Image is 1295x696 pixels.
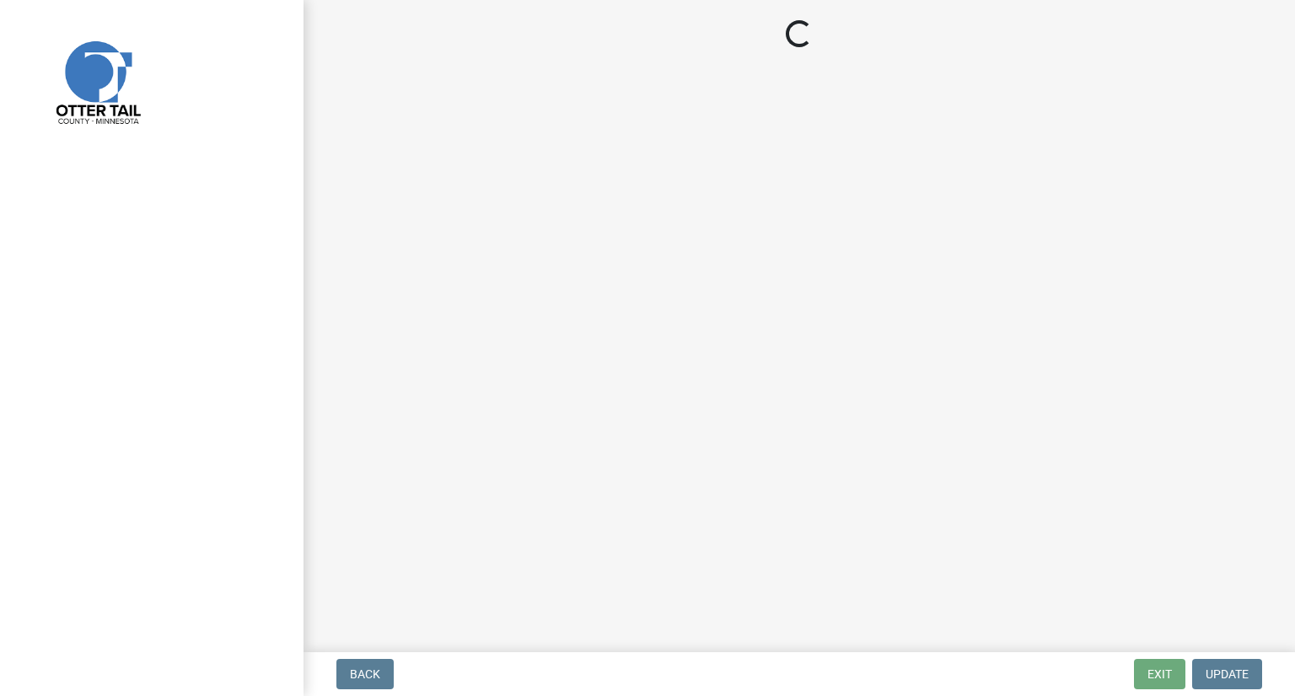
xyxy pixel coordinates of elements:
[1134,659,1185,689] button: Exit
[350,667,380,681] span: Back
[34,18,160,144] img: Otter Tail County, Minnesota
[1206,667,1249,681] span: Update
[1192,659,1262,689] button: Update
[336,659,394,689] button: Back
